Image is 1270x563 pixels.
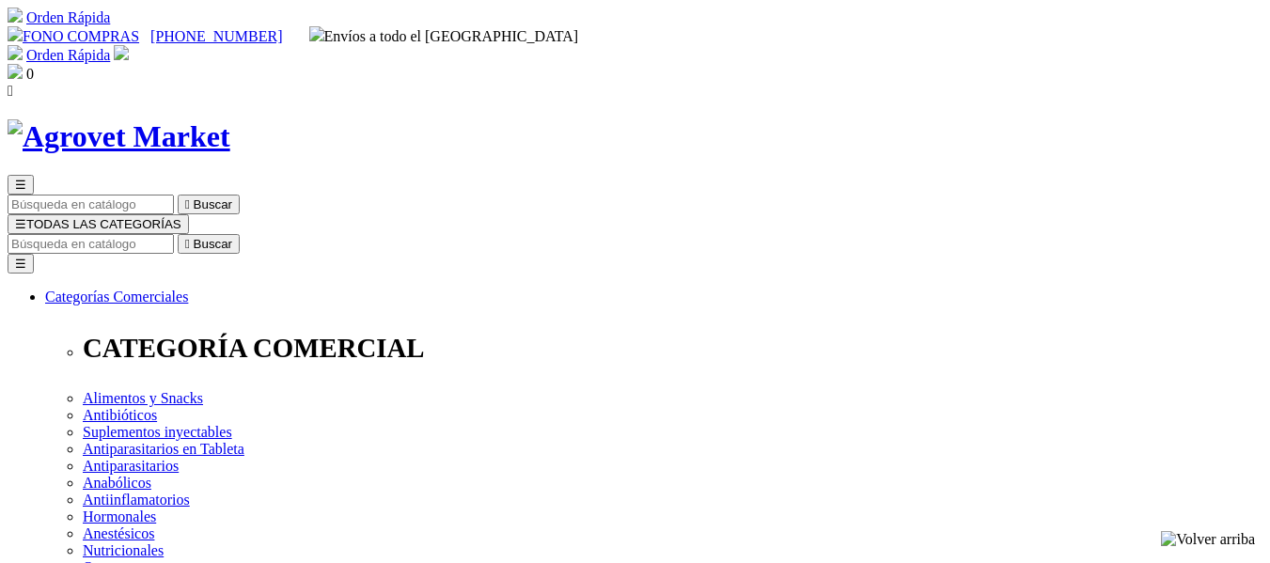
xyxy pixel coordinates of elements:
a: Nutricionales [83,542,164,558]
i:  [8,83,13,99]
a: Alimentos y Snacks [83,390,203,406]
a: Orden Rápida [26,9,110,25]
img: shopping-bag.svg [8,64,23,79]
p: CATEGORÍA COMERCIAL [83,333,1262,364]
a: Acceda a su cuenta de cliente [114,47,129,63]
i:  [185,237,190,251]
a: Antibióticos [83,407,157,423]
i:  [185,197,190,211]
a: [PHONE_NUMBER] [150,28,282,44]
span: Envíos a todo el [GEOGRAPHIC_DATA] [309,28,579,44]
img: phone.svg [8,26,23,41]
span: Buscar [194,237,232,251]
a: FONO COMPRAS [8,28,139,44]
a: Anestésicos [83,525,154,541]
img: user.svg [114,45,129,60]
a: Antiparasitarios [83,458,179,474]
button: ☰ [8,254,34,274]
a: Hormonales [83,508,156,524]
span: ☰ [15,178,26,192]
span: ☰ [15,217,26,231]
a: Suplementos inyectables [83,424,232,440]
input: Buscar [8,195,174,214]
span: 0 [26,66,34,82]
button:  Buscar [178,234,240,254]
a: Categorías Comerciales [45,289,188,305]
a: Antiinflamatorios [83,492,190,508]
button: ☰TODAS LAS CATEGORÍAS [8,214,189,234]
img: Agrovet Market [8,119,230,154]
a: Antiparasitarios en Tableta [83,441,244,457]
a: Orden Rápida [26,47,110,63]
span: Buscar [194,197,232,211]
a: Anabólicos [83,475,151,491]
button: ☰ [8,175,34,195]
img: shopping-cart.svg [8,45,23,60]
img: Volver arriba [1161,531,1255,548]
img: delivery-truck.svg [309,26,324,41]
input: Buscar [8,234,174,254]
img: shopping-cart.svg [8,8,23,23]
button:  Buscar [178,195,240,214]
